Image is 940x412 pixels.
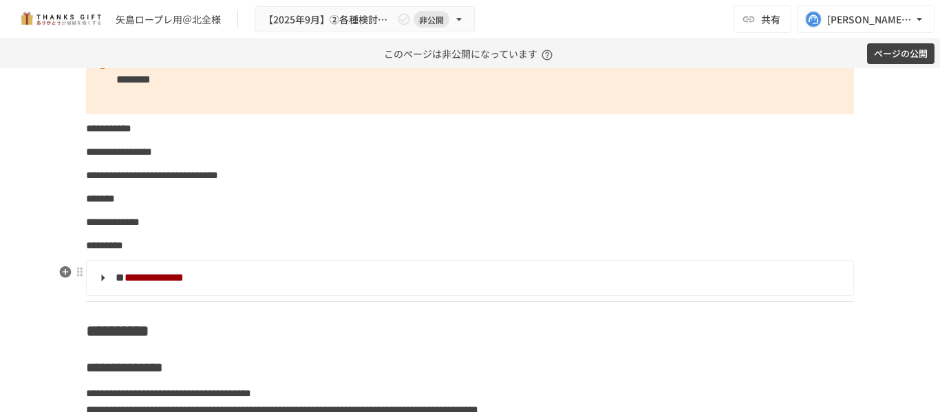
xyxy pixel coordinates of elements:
button: 共有 [734,6,791,33]
button: [PERSON_NAME][EMAIL_ADDRESS][DOMAIN_NAME] [797,6,934,33]
span: 非公開 [414,12,449,27]
img: mMP1OxWUAhQbsRWCurg7vIHe5HqDpP7qZo7fRoNLXQh [17,8,105,30]
span: 【2025年9月】②各種検討項目のすり合わせ/ THANKS GIFTキックオフMTG [264,11,394,28]
div: [PERSON_NAME][EMAIL_ADDRESS][DOMAIN_NAME] [827,11,912,28]
button: ページの公開 [867,43,934,65]
span: 共有 [761,12,780,27]
button: 【2025年9月】②各種検討項目のすり合わせ/ THANKS GIFTキックオフMTG非公開 [255,6,475,33]
div: 矢島ロープレ用＠北全様 [116,12,221,27]
p: このページは非公開になっています [384,39,557,68]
